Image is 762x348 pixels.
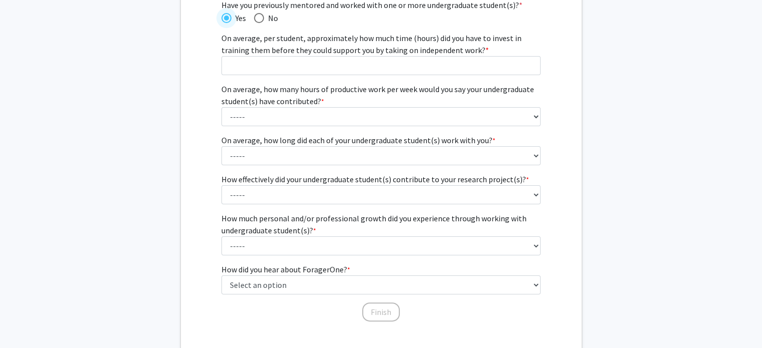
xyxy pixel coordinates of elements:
[231,12,246,24] span: Yes
[221,173,529,185] label: How effectively did your undergraduate student(s) contribute to your research project(s)?
[221,11,541,24] mat-radio-group: Have you previously mentored and worked with one or more undergraduate student(s)?
[221,83,541,107] label: On average, how many hours of productive work per week would you say your undergraduate student(s...
[362,302,400,321] button: Finish
[221,134,495,146] label: On average, how long did each of your undergraduate student(s) work with you?
[221,263,350,275] label: How did you hear about ForagerOne?
[8,303,43,340] iframe: Chat
[221,33,522,55] span: On average, per student, approximately how much time (hours) did you have to invest in training t...
[221,212,541,236] label: How much personal and/or professional growth did you experience through working with undergraduat...
[264,12,278,24] span: No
